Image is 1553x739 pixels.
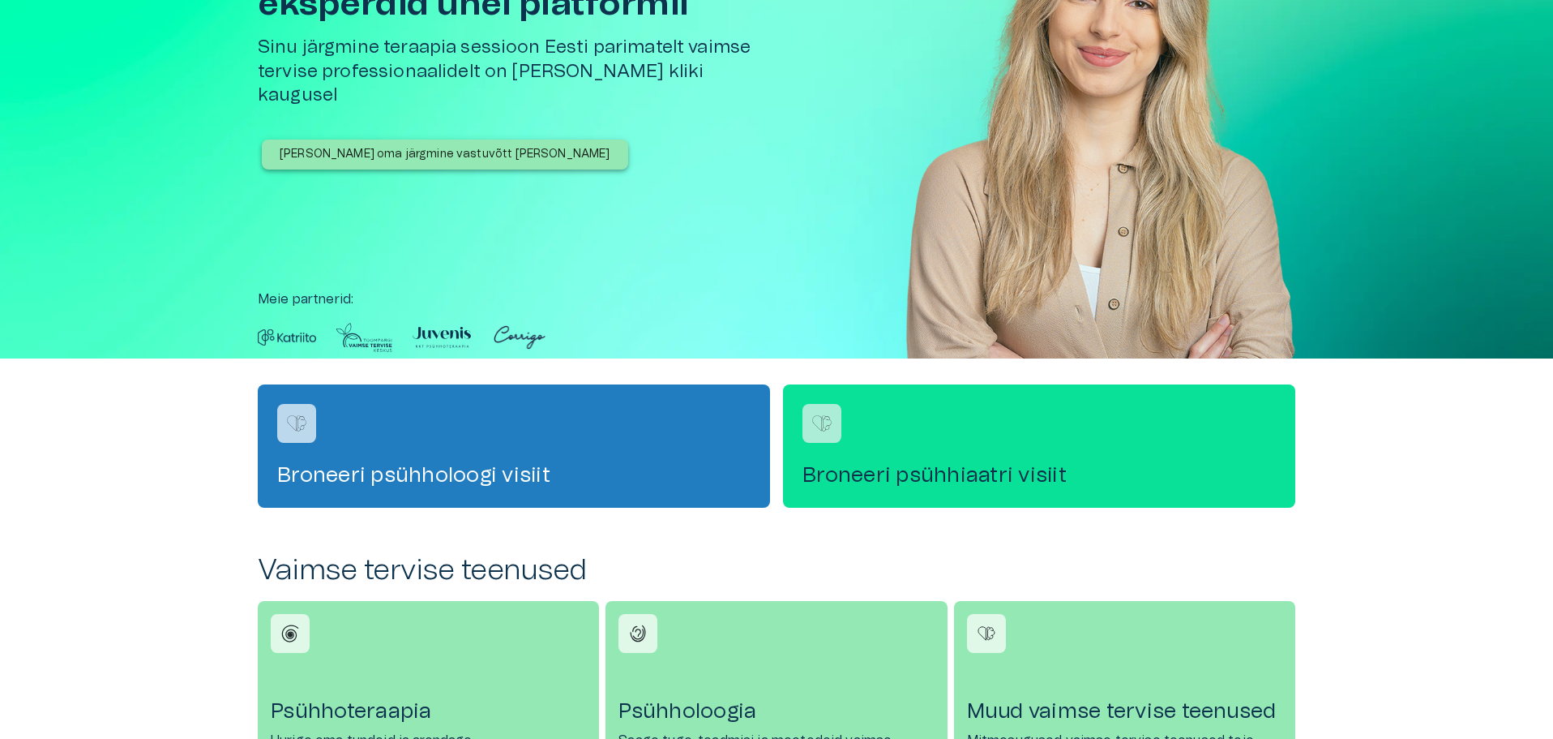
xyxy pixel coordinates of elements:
img: Muud vaimse tervise teenused icon [974,621,999,646]
h4: Psühholoogia [618,698,934,724]
h5: Sinu järgmine teraapia sessioon Eesti parimatelt vaimse tervise professionaalidelt on [PERSON_NAM... [258,36,783,107]
button: [PERSON_NAME] oma järgmine vastuvõtt [PERSON_NAME] [262,140,628,170]
img: Broneeri psühholoogi visiit logo [285,411,309,436]
img: Partner logo [490,322,549,353]
a: Navigate to service booking [258,385,770,508]
img: Partner logo [413,322,471,353]
p: [PERSON_NAME] oma järgmine vastuvõtt [PERSON_NAME] [280,146,610,163]
h4: Broneeri psühhiaatri visiit [802,462,1276,488]
h4: Muud vaimse tervise teenused [967,698,1282,724]
img: Psühhoteraapia icon [278,621,302,646]
a: Navigate to service booking [783,385,1295,508]
h2: Vaimse tervise teenused [258,553,1295,588]
p: Meie partnerid : [258,290,1295,309]
img: Partner logo [336,322,393,353]
h4: Broneeri psühholoogi visiit [277,462,751,488]
h4: Psühhoteraapia [271,698,586,724]
img: Psühholoogia icon [626,621,650,646]
img: Partner logo [258,322,316,353]
img: Broneeri psühhiaatri visiit logo [810,411,834,436]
